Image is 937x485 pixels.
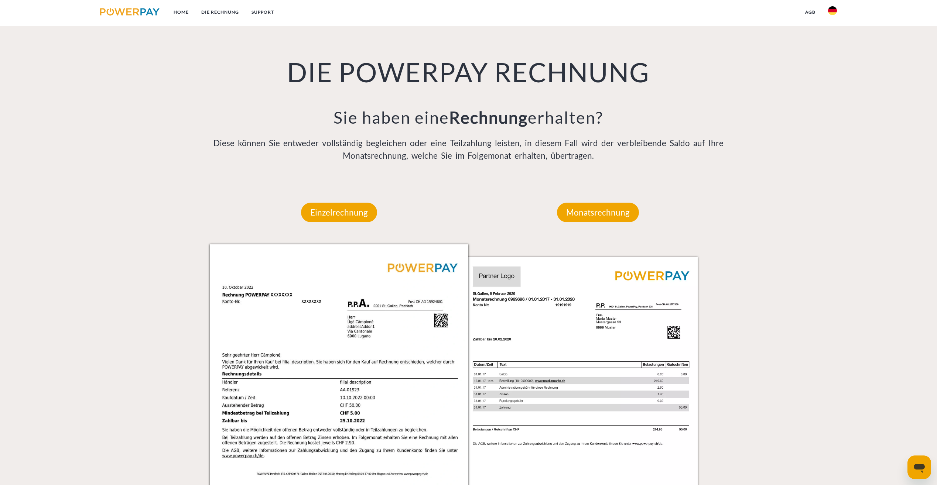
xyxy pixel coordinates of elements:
[557,203,639,223] p: Monatsrechnung
[100,8,160,16] img: logo-powerpay.svg
[449,107,528,127] b: Rechnung
[799,6,822,19] a: agb
[210,55,728,89] h1: DIE POWERPAY RECHNUNG
[245,6,280,19] a: SUPPORT
[210,107,728,128] h3: Sie haben eine erhalten?
[301,203,377,223] p: Einzelrechnung
[167,6,195,19] a: Home
[907,455,931,479] iframe: Schaltfläche zum Öffnen des Messaging-Fensters
[828,6,837,15] img: de
[210,137,728,162] p: Diese können Sie entweder vollständig begleichen oder eine Teilzahlung leisten, in diesem Fall wi...
[195,6,245,19] a: DIE RECHNUNG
